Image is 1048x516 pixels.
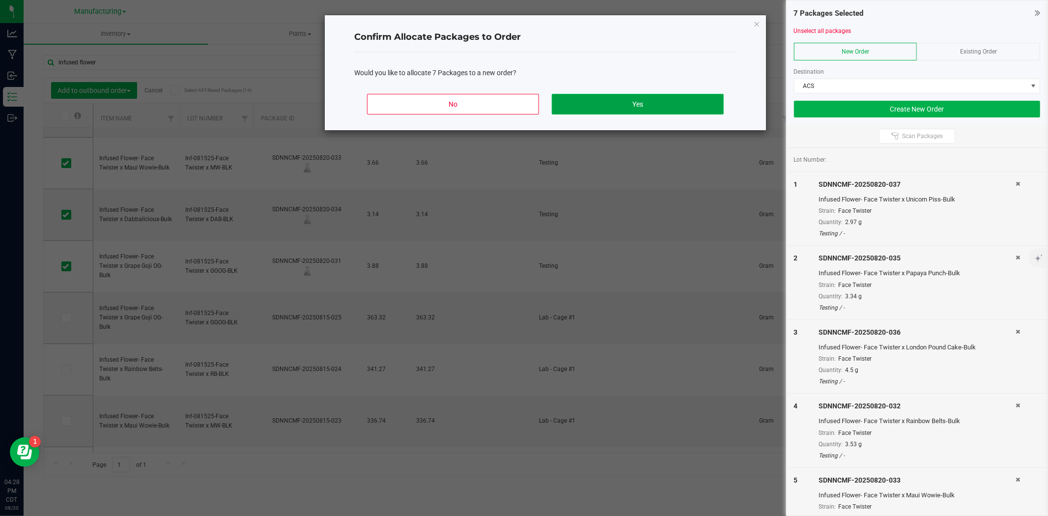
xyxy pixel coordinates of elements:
[367,94,539,115] button: No
[10,437,39,467] iframe: Resource center
[552,94,724,115] button: Yes
[354,31,736,44] h4: Confirm Allocate Packages to Order
[29,436,41,448] iframe: Resource center unread badge
[354,68,736,78] div: Would you like to allocate 7 Packages to a new order?
[753,18,760,29] button: Close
